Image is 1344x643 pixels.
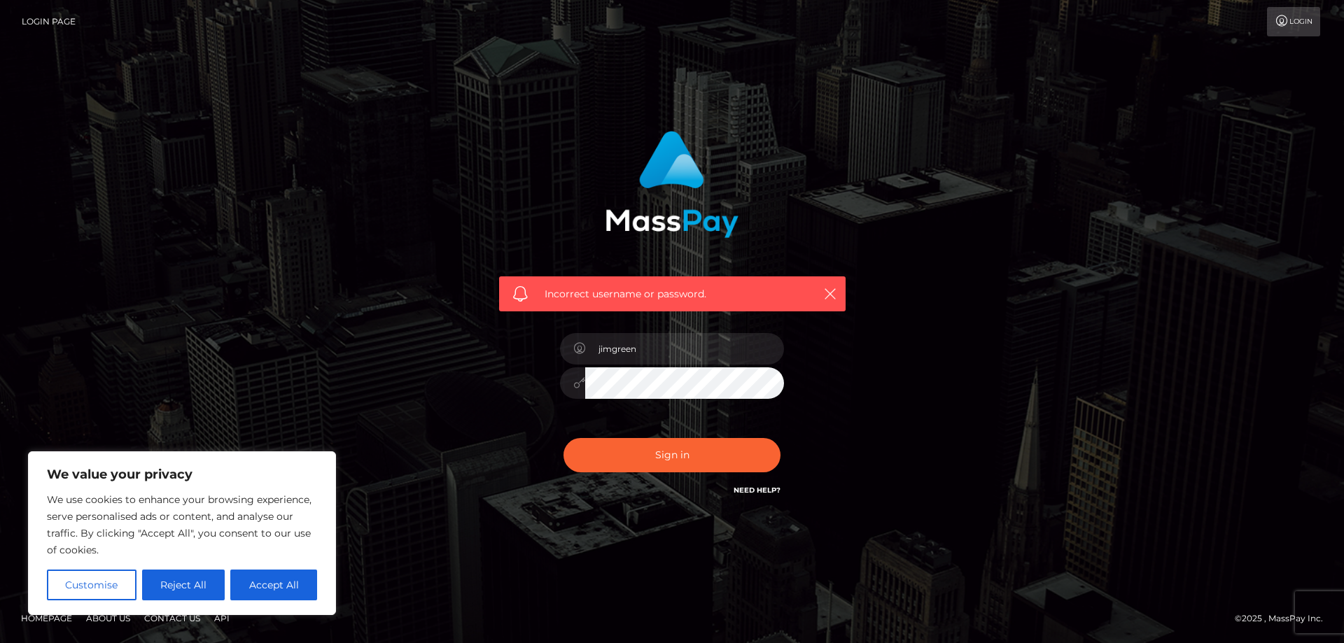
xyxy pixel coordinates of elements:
a: Homepage [15,607,78,629]
a: Need Help? [734,486,780,495]
a: Login [1267,7,1320,36]
a: About Us [80,607,136,629]
div: © 2025 , MassPay Inc. [1235,611,1333,626]
p: We value your privacy [47,466,317,483]
img: MassPay Login [605,131,738,238]
button: Customise [47,570,136,600]
a: Login Page [22,7,76,36]
a: API [209,607,235,629]
div: We value your privacy [28,451,336,615]
button: Sign in [563,438,780,472]
a: Contact Us [139,607,206,629]
button: Reject All [142,570,225,600]
p: We use cookies to enhance your browsing experience, serve personalised ads or content, and analys... [47,491,317,558]
button: Accept All [230,570,317,600]
input: Username... [585,333,784,365]
span: Incorrect username or password. [545,287,800,302]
